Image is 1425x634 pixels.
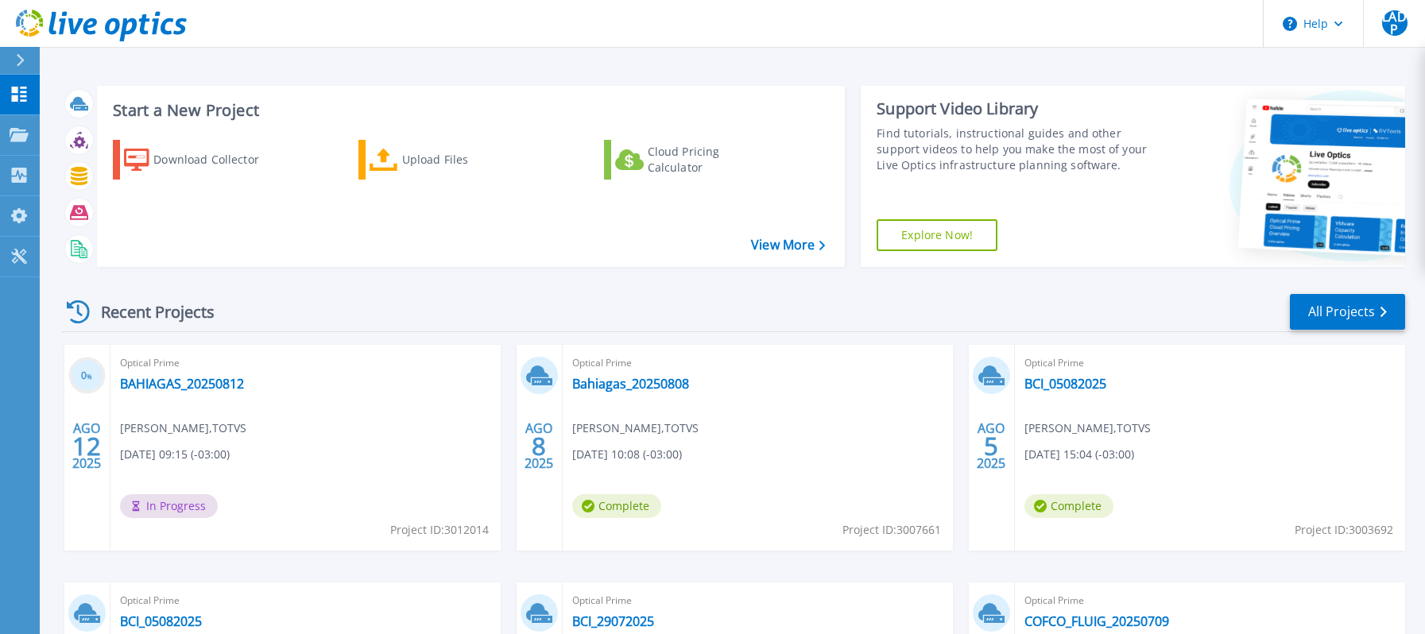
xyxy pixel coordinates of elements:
[572,376,689,392] a: Bahiagas_20250808
[1024,613,1169,629] a: COFCO_FLUIG_20250709
[877,99,1153,119] div: Support Video Library
[1024,419,1151,437] span: [PERSON_NAME] , TOTVS
[572,446,682,463] span: [DATE] 10:08 (-03:00)
[72,439,101,453] span: 12
[120,354,491,372] span: Optical Prime
[572,592,943,609] span: Optical Prime
[751,238,825,253] a: View More
[1290,294,1405,330] a: All Projects
[877,219,997,251] a: Explore Now!
[120,376,244,392] a: BAHIAGAS_20250812
[120,592,491,609] span: Optical Prime
[358,140,536,180] a: Upload Files
[120,419,246,437] span: [PERSON_NAME] , TOTVS
[1024,354,1396,372] span: Optical Prime
[842,521,941,539] span: Project ID: 3007661
[72,417,102,475] div: AGO 2025
[1024,376,1106,392] a: BCI_05082025
[984,439,998,453] span: 5
[572,354,943,372] span: Optical Prime
[113,140,290,180] a: Download Collector
[87,372,92,381] span: %
[402,144,529,176] div: Upload Files
[390,521,489,539] span: Project ID: 3012014
[120,446,230,463] span: [DATE] 09:15 (-03:00)
[120,613,202,629] a: BCI_05082025
[113,102,824,119] h3: Start a New Project
[976,417,1006,475] div: AGO 2025
[604,140,781,180] a: Cloud Pricing Calculator
[572,419,699,437] span: [PERSON_NAME] , TOTVS
[1024,446,1134,463] span: [DATE] 15:04 (-03:00)
[532,439,546,453] span: 8
[572,613,654,629] a: BCI_29072025
[877,126,1153,173] div: Find tutorials, instructional guides and other support videos to help you make the most of your L...
[1024,592,1396,609] span: Optical Prime
[61,292,236,331] div: Recent Projects
[648,144,775,176] div: Cloud Pricing Calculator
[68,367,106,385] h3: 0
[1024,494,1113,518] span: Complete
[120,494,218,518] span: In Progress
[1382,10,1408,36] span: LADP
[572,494,661,518] span: Complete
[153,144,281,176] div: Download Collector
[1295,521,1393,539] span: Project ID: 3003692
[524,417,554,475] div: AGO 2025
